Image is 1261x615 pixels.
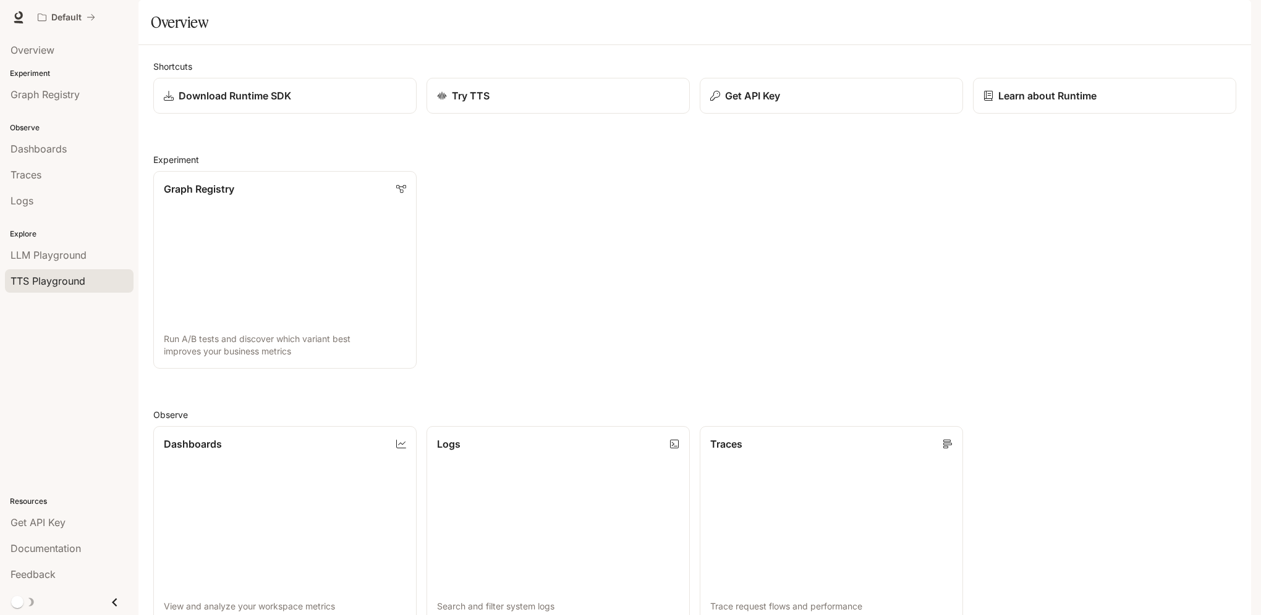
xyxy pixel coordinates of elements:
[153,408,1236,421] h2: Observe
[700,78,963,114] button: Get API Key
[179,88,291,103] p: Download Runtime SDK
[164,333,406,358] p: Run A/B tests and discover which variant best improves your business metrics
[153,171,417,369] a: Graph RegistryRun A/B tests and discover which variant best improves your business metrics
[437,600,679,613] p: Search and filter system logs
[153,78,417,114] a: Download Runtime SDK
[710,600,953,613] p: Trace request flows and performance
[998,88,1097,103] p: Learn about Runtime
[164,437,222,451] p: Dashboards
[452,88,490,103] p: Try TTS
[437,437,461,451] p: Logs
[153,60,1236,73] h2: Shortcuts
[725,88,780,103] p: Get API Key
[710,437,742,451] p: Traces
[153,153,1236,166] h2: Experiment
[164,600,406,613] p: View and analyze your workspace metrics
[164,182,234,196] p: Graph Registry
[51,12,82,23] p: Default
[32,5,101,30] button: All workspaces
[973,78,1236,114] a: Learn about Runtime
[427,78,690,114] a: Try TTS
[151,10,208,35] h1: Overview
